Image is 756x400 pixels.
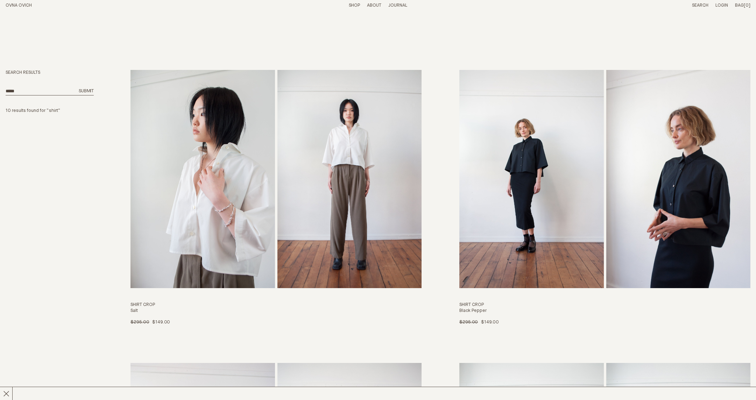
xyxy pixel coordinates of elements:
h2: Search Results [6,70,94,76]
span: $295.00 [130,320,149,324]
a: Home [6,3,32,8]
h4: Salt [130,308,422,314]
a: Search [692,3,708,8]
a: Journal [388,3,407,8]
a: Shirt Crop [459,70,750,325]
a: Shop [349,3,360,8]
span: $149.00 [152,320,170,324]
span: [0] [744,3,750,8]
a: Login [715,3,728,8]
button: Search [79,88,94,94]
h3: Shirt Crop [130,302,422,308]
summary: About [367,3,381,9]
img: Shirt Crop [459,70,603,288]
a: Shirt Crop [130,70,422,325]
img: Shirt Crop [130,70,275,288]
p: 10 results found for “shirt” [6,108,94,114]
span: Bag [735,3,744,8]
span: $295.00 [459,320,478,324]
h3: Shirt Crop [459,302,750,308]
h4: Black Pepper [459,308,750,314]
span: $149.00 [481,320,499,324]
